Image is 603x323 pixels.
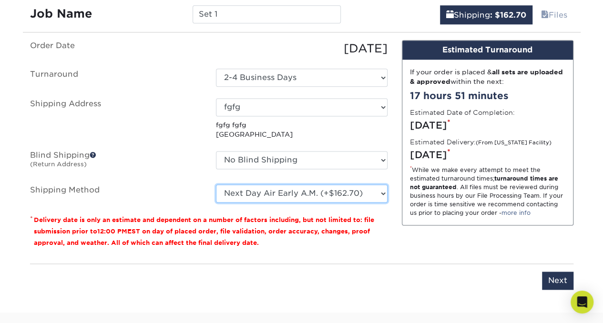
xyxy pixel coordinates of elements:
[23,69,209,87] label: Turnaround
[34,216,374,246] small: Delivery date is only an estimate and dependent on a number of factors including, but not limited...
[216,120,388,140] p: fgfg fgfg [GEOGRAPHIC_DATA]
[440,5,532,24] a: Shipping: $162.70
[476,140,552,146] small: (From [US_STATE] Facility)
[410,89,565,103] div: 17 hours 51 minutes
[410,175,558,191] strong: turnaround times are not guaranteed
[410,108,515,117] label: Estimated Date of Completion:
[542,272,573,290] input: Next
[193,5,341,23] input: Enter a job name
[501,209,531,216] a: more info
[23,40,209,57] label: Order Date
[410,118,565,132] div: [DATE]
[209,40,395,57] div: [DATE]
[23,151,209,173] label: Blind Shipping
[410,67,565,87] div: If your order is placed & within the next:
[541,10,549,20] span: files
[30,161,87,168] small: (Return Address)
[535,5,573,24] a: Files
[23,98,209,140] label: Shipping Address
[446,10,454,20] span: shipping
[23,184,209,202] label: Shipping Method
[30,7,92,20] strong: Job Name
[402,40,573,60] div: Estimated Turnaround
[410,166,565,217] div: While we make every attempt to meet the estimated turnaround times; . All files must be reviewed ...
[97,228,127,235] span: 12:00 PM
[410,137,552,147] label: Estimated Delivery:
[410,148,565,162] div: [DATE]
[571,291,593,313] div: Open Intercom Messenger
[490,10,526,20] b: : $162.70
